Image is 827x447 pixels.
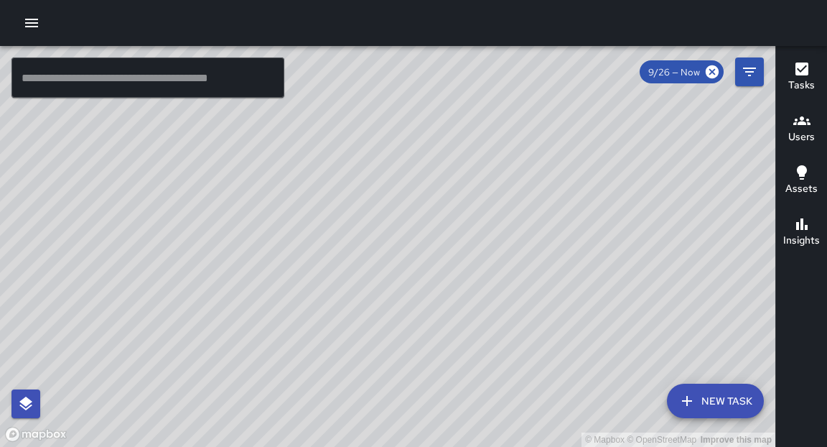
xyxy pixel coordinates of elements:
[640,66,709,78] span: 9/26 — Now
[776,155,827,207] button: Assets
[735,57,764,86] button: Filters
[776,52,827,103] button: Tasks
[776,207,827,259] button: Insights
[640,60,724,83] div: 9/26 — Now
[776,103,827,155] button: Users
[783,233,820,249] h6: Insights
[667,384,764,418] button: New Task
[785,181,818,197] h6: Assets
[788,78,815,93] h6: Tasks
[788,129,815,145] h6: Users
